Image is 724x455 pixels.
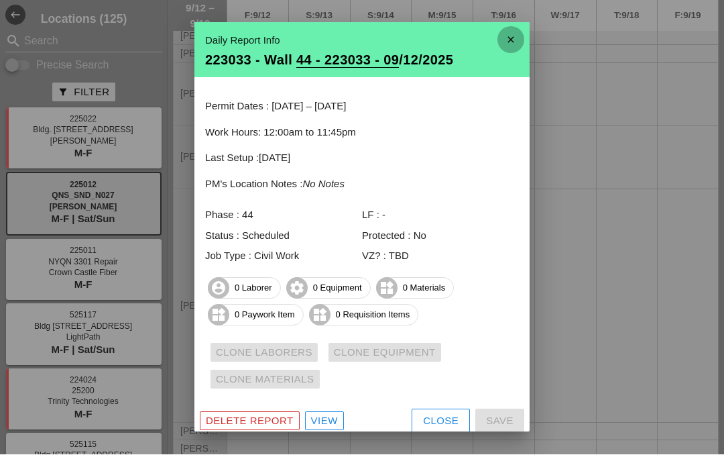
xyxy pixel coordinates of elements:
i: widgets [309,305,330,326]
div: Status : Scheduled [205,229,362,244]
i: widgets [208,305,229,326]
p: Permit Dates : [DATE] – [DATE] [205,99,519,115]
i: account_circle [208,278,229,299]
i: close [497,27,524,54]
span: 0 Paywork Item [208,305,303,326]
p: Work Hours: 12:00am to 11:45pm [205,125,519,141]
span: 0 Laborer [208,278,280,299]
button: Delete Report [200,412,300,431]
div: VZ? : TBD [362,249,519,264]
span: 0 Requisition Items [310,305,418,326]
p: Last Setup : [205,151,519,166]
i: widgets [376,278,398,299]
span: [DATE] [259,152,290,164]
a: View [305,412,344,431]
span: 0 Materials [377,278,454,299]
div: Close [423,414,459,429]
button: Close [412,409,470,434]
div: Daily Report Info [205,34,519,49]
i: settings [286,278,308,299]
div: Phase : 44 [205,208,362,223]
div: 223033 - Wall /12/2025 [205,54,519,67]
p: PM's Location Notes : [205,177,519,193]
div: LF : - [362,208,519,223]
i: No Notes [302,179,345,190]
div: Job Type : Civil Work [205,249,362,264]
div: View [311,414,338,429]
div: Delete Report [206,414,294,429]
div: Protected : No [362,229,519,244]
span: 0 Equipment [287,278,370,299]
